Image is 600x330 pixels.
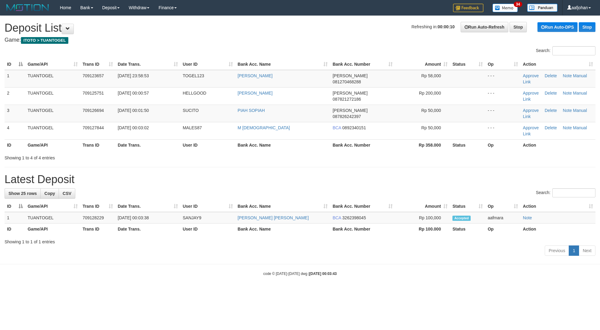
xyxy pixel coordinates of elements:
[5,105,25,122] td: 3
[485,105,520,122] td: - - -
[485,122,520,139] td: - - -
[25,87,80,105] td: TUANTOGEL
[552,46,595,55] input: Search:
[5,3,51,12] img: MOTION_logo.png
[63,191,71,196] span: CSV
[5,22,595,34] h1: Deposit List
[552,188,595,197] input: Search:
[5,122,25,139] td: 4
[395,201,450,212] th: Amount: activate to sort column ascending
[83,73,104,78] span: 709123657
[536,46,595,55] label: Search:
[450,139,485,151] th: Status
[421,73,441,78] span: Rp 58,000
[523,91,539,96] a: Approve
[25,212,80,224] td: TUANTOGEL
[80,139,115,151] th: Trans ID
[342,215,366,220] span: Copy 3262398045 to clipboard
[419,91,441,96] span: Rp 200,000
[452,216,471,221] span: Accepted
[536,188,595,197] label: Search:
[485,70,520,88] td: - - -
[118,125,149,130] span: [DATE] 00:03:02
[44,191,55,196] span: Copy
[183,108,199,113] span: SUCITO
[25,139,80,151] th: Game/API
[395,224,450,235] th: Rp 100.000
[411,24,455,29] span: Refreshing in:
[510,22,527,32] a: Stop
[118,108,149,113] span: [DATE] 00:01:50
[83,125,104,130] span: 709127844
[238,91,273,96] a: [PERSON_NAME]
[25,70,80,88] td: TUANTOGEL
[238,215,309,220] a: [PERSON_NAME] [PERSON_NAME]
[5,152,245,161] div: Showing 1 to 4 of 4 entries
[461,22,508,32] a: Run Auto-Refresh
[238,125,290,130] a: M [DEMOGRAPHIC_DATA]
[263,272,337,276] small: code © [DATE]-[DATE] dwg |
[83,91,104,96] span: 709125751
[25,201,80,212] th: Game/API: activate to sort column ascending
[25,59,80,70] th: Game/API: activate to sort column ascending
[520,139,595,151] th: Action
[493,4,518,12] img: Button%20Memo.svg
[235,59,330,70] th: Bank Acc. Name: activate to sort column ascending
[330,224,395,235] th: Bank Acc. Number
[523,108,587,119] a: Manual Link
[563,125,572,130] a: Note
[395,139,450,151] th: Rp 358.000
[527,4,557,12] img: panduan.png
[523,91,587,102] a: Manual Link
[25,122,80,139] td: TUANTOGEL
[5,59,25,70] th: ID: activate to sort column descending
[5,212,25,224] td: 1
[332,114,361,119] span: Copy 087826242397 to clipboard
[485,224,520,235] th: Op
[485,212,520,224] td: aafmara
[514,2,522,7] span: 34
[545,245,569,256] a: Previous
[5,87,25,105] td: 2
[238,73,273,78] a: [PERSON_NAME]
[25,224,80,235] th: Game/API
[523,108,539,113] a: Approve
[80,212,115,224] td: 709128229
[523,125,539,130] a: Approve
[579,245,595,256] a: Next
[330,139,395,151] th: Bank Acc. Number
[395,212,450,224] td: Rp 100,000
[332,215,341,220] span: BCA
[183,125,202,130] span: MALES87
[115,201,180,212] th: Date Trans.: activate to sort column ascending
[450,224,485,235] th: Status
[545,91,557,96] a: Delete
[520,59,595,70] th: Action: activate to sort column ascending
[180,59,235,70] th: User ID: activate to sort column ascending
[25,105,80,122] td: TUANTOGEL
[569,245,579,256] a: 1
[59,188,75,199] a: CSV
[523,215,532,220] a: Note
[80,201,115,212] th: Trans ID: activate to sort column ascending
[485,139,520,151] th: Op
[235,224,330,235] th: Bank Acc. Name
[5,139,25,151] th: ID
[80,59,115,70] th: Trans ID: activate to sort column ascending
[545,108,557,113] a: Delete
[450,201,485,212] th: Status: activate to sort column ascending
[421,125,441,130] span: Rp 50,000
[485,87,520,105] td: - - -
[395,59,450,70] th: Amount: activate to sort column ascending
[545,73,557,78] a: Delete
[332,73,367,78] span: [PERSON_NAME]
[115,139,180,151] th: Date Trans.
[21,37,68,44] span: ITOTO > TUANTOGEL
[5,236,595,245] div: Showing 1 to 1 of 1 entries
[5,173,595,186] h1: Latest Deposit
[330,201,395,212] th: Bank Acc. Number: activate to sort column ascending
[537,22,578,32] a: Run Auto-DPS
[453,4,483,12] img: Feedback.jpg
[332,97,361,102] span: Copy 087821272186 to clipboard
[5,188,41,199] a: Show 25 rows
